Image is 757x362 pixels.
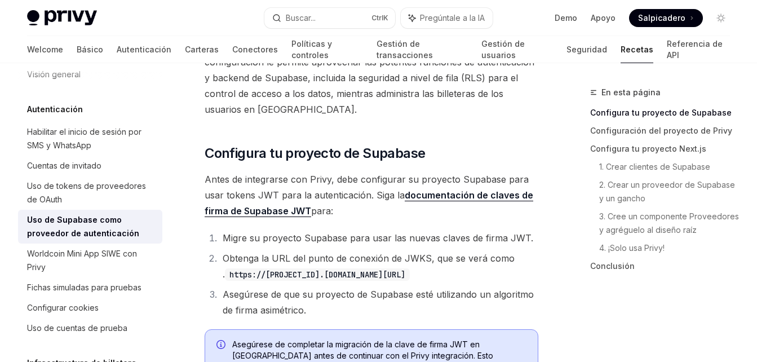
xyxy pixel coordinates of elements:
[667,36,730,63] a: Referencia de API
[27,103,83,116] h5: Autenticación
[232,36,278,63] a: Conectores
[117,44,171,55] font: Autenticación
[286,11,316,25] div: Buscar...
[629,9,703,27] a: Salpicadero
[18,244,162,277] a: Worldcoin Mini App SIWE con Privy
[590,104,739,122] a: Configura tu proyecto de Supabase
[601,86,661,99] span: En esta página
[205,144,425,162] span: Configura tu proyecto de Supabase
[481,36,553,63] a: Gestión de usuarios
[420,12,485,24] span: Pregúntale a la IA
[185,44,219,55] font: Carteras
[18,277,162,298] a: Fichas simuladas para pruebas
[219,230,538,246] li: Migre su proyecto Supabase para usar las nuevas claves de firma JWT.
[27,321,127,335] div: Uso de cuentas de prueba
[27,247,156,274] div: Worldcoin Mini App SIWE con Privy
[621,44,653,55] font: Recetas
[555,12,577,24] a: Demo
[77,36,103,63] a: Básico
[205,23,538,117] span: Esta guía demuestra cómo integrar el sistema de autenticación de Supabase con Privy para crear un...
[481,38,553,61] font: Gestión de usuarios
[599,158,739,176] a: 1. Crear clientes de Supabase
[590,122,739,140] a: Configuración del proyecto de Privy
[599,176,739,208] a: 2. Crear un proveedor de Supabase y un gancho
[621,36,653,63] a: Recetas
[291,38,363,61] font: Políticas y controles
[27,159,101,173] div: Cuentas de invitado
[401,8,493,28] button: Pregúntale a la IA
[377,36,468,63] a: Gestión de transacciones
[27,281,141,294] div: Fichas simuladas para pruebas
[216,340,228,351] svg: Información
[27,179,156,206] div: Uso de tokens de proveedores de OAuth
[291,36,363,63] a: Políticas y controles
[18,298,162,318] a: Configurar cookies
[590,257,739,275] a: Conclusión
[18,318,162,338] a: Uso de cuentas de prueba
[590,140,739,158] a: Configura tu proyecto Next.js
[599,208,739,239] a: 3. Cree un componente Proveedores y agréguelo al diseño raíz
[223,253,515,280] font: Obtenga la URL del punto de conexión de JWKS, que se verá como .
[638,12,685,24] span: Salpicadero
[27,301,99,315] div: Configurar cookies
[377,38,468,61] font: Gestión de transacciones
[566,44,607,55] font: Seguridad
[18,156,162,176] a: Cuentas de invitado
[77,44,103,55] font: Básico
[225,268,410,281] code: https://[PROJECT_ID].[DOMAIN_NAME][URL]
[371,14,388,22] font: Ctrl K
[712,9,730,27] button: Alternar el modo oscuro
[27,125,156,152] div: Habilitar el inicio de sesión por SMS y WhatsApp
[264,8,395,28] button: Buscar...CtrlK
[185,36,219,63] a: Carteras
[232,44,278,55] font: Conectores
[27,36,63,63] a: Welcome
[205,171,538,219] span: Antes de integrarse con Privy, debe configurar su proyecto Supabase para usar tokens JWT para la ...
[219,286,538,318] li: Asegúrese de que su proyecto de Supabase esté utilizando un algoritmo de firma asimétrico.
[18,122,162,156] a: Habilitar el inicio de sesión por SMS y WhatsApp
[27,44,63,55] font: Welcome
[591,12,616,24] a: Apoyo
[18,210,162,244] a: Uso de Supabase como proveedor de autenticación
[117,36,171,63] a: Autenticación
[27,10,97,26] img: Logotipo de luz
[599,239,739,257] a: 4. ¡Solo usa Privy!
[667,38,730,61] font: Referencia de API
[18,176,162,210] a: Uso de tokens de proveedores de OAuth
[27,213,156,240] div: Uso de Supabase como proveedor de autenticación
[566,36,607,63] a: Seguridad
